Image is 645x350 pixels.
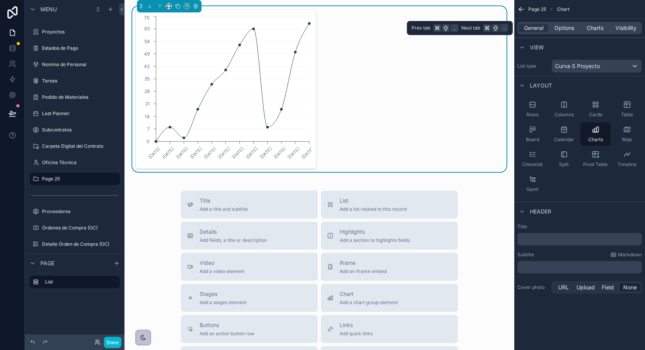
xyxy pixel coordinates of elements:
label: Proyectos [42,29,118,35]
span: Add fields, a title or description [200,237,267,243]
button: Map [612,122,642,146]
span: Buttons [200,321,254,329]
span: General [524,24,543,32]
div: chart [140,14,311,164]
span: Add a video element [200,268,244,275]
tspan: 49 [144,51,150,57]
tspan: 56 [144,38,150,44]
span: Add a stages element [200,299,247,306]
button: ChartAdd a chart group element [321,284,458,312]
button: Done [104,337,121,348]
span: Add an iframe embed [340,268,387,275]
span: Add a list related to this record [340,206,407,212]
label: Pedido de Materiales [42,94,118,100]
span: Upload [577,283,595,291]
tspan: 0 [147,138,150,144]
span: Details [200,228,267,236]
span: . [501,25,507,31]
span: Charts [587,24,603,32]
div: scrollable content [517,233,642,245]
a: Pedido de Materiales [30,91,120,103]
text: [DATE] [287,146,301,160]
span: None [623,283,637,291]
tspan: 42 [144,63,150,69]
span: Stages [200,290,247,298]
button: Charts [580,122,610,146]
button: HighlightsAdd a section to highlights fields [321,222,458,250]
label: Page 25 [42,176,115,182]
label: Estados de Pago [42,45,118,51]
button: Timeline [612,147,642,171]
tspan: 7 [147,126,150,132]
label: Title [517,224,642,230]
label: Órdenes de Compra (OC) [42,225,118,231]
tspan: 70 [144,15,150,21]
button: Split [549,147,579,171]
label: Cover photo [517,284,549,290]
button: Gantt [517,172,547,196]
span: Field [602,283,614,291]
span: Links [340,321,373,329]
button: ButtonsAdd an action button row [181,315,318,343]
button: Pivot Table [580,147,610,171]
span: Table [621,112,633,118]
a: Estados de Pago [30,42,120,54]
label: Carpeta Digital del Contrato [42,143,118,149]
a: Órdenes de Compra (OC) [30,222,120,234]
button: Board [517,122,547,146]
tspan: 35 [144,76,150,82]
span: Markdown [618,252,642,258]
button: Columns [549,98,579,121]
span: iframe [340,259,387,267]
text: [DATE] [161,146,175,160]
span: Board [526,136,539,143]
a: Detalle Órden de Compra (OC) [30,238,120,250]
span: Curva S Proyecto [555,62,600,70]
label: Subtitle [517,252,534,258]
label: List type [517,63,549,69]
label: Last Planner [42,110,118,117]
button: iframeAdd an iframe embed [321,253,458,281]
text: [DATE] [203,146,217,160]
span: Rows [526,112,538,118]
a: Page 25 [30,173,120,185]
tspan: 21 [145,101,150,107]
span: Prev tab [412,25,430,31]
span: Calendar [554,136,574,143]
span: Layout [530,82,552,89]
a: Proyectos [30,26,120,38]
span: Video [200,259,244,267]
span: Chart [340,290,398,298]
span: Timeline [617,161,636,168]
button: ListAdd a list related to this record [321,191,458,219]
span: Charts [588,136,603,143]
text: [DATE] [245,146,259,160]
button: StagesAdd a stages element [181,284,318,312]
button: DetailsAdd fields, a title or description [181,222,318,250]
span: Checklist [522,161,543,168]
a: Oficina Técnica [30,156,120,169]
span: Cards [589,112,602,118]
button: Rows [517,98,547,121]
span: Add an action button row [200,331,254,337]
button: Calendar [549,122,579,146]
span: Header [530,208,551,215]
span: View [530,44,544,51]
text: [DATE] [175,146,189,160]
span: Options [554,24,574,32]
span: Gantt [526,186,538,192]
button: Table [612,98,642,121]
span: , [451,25,457,31]
a: Nomina de Personal [30,58,120,71]
label: List [45,279,114,285]
a: Last Planner [30,107,120,120]
span: Columns [554,112,574,118]
span: Menu [40,5,57,13]
div: scrollable content [25,272,124,296]
text: [DATE] [147,146,161,160]
div: scrollable content [517,261,642,273]
text: [DATE] [189,146,203,160]
text: [DATE] [300,146,314,160]
tspan: 63 [144,26,150,31]
span: Pivot Table [583,161,608,168]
